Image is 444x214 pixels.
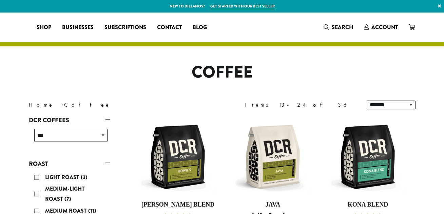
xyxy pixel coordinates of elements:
span: › [61,99,63,109]
a: Get started with our best seller [210,3,275,9]
img: DCR-12oz-Java-Stock-scaled.png [234,118,312,196]
img: DCR-12oz-Kona-Blend-Stock-scaled.png [329,118,407,196]
span: Contact [157,23,182,32]
h4: Kona Blend [329,201,407,209]
a: Search [318,22,359,33]
h4: [PERSON_NAME] Blend [139,201,217,209]
span: Businesses [62,23,94,32]
img: DCR-12oz-Howies-Stock-scaled.png [139,118,217,196]
a: Home [29,101,54,108]
span: Subscriptions [104,23,146,32]
h1: Coffee [24,63,421,82]
div: Items 13-24 of 36 [245,101,356,109]
span: Account [371,23,398,31]
span: (3) [81,173,88,181]
a: DCR Coffees [29,114,110,126]
span: Light Roast [45,173,81,181]
span: (7) [64,195,71,203]
h4: Java [234,201,312,209]
span: Blog [193,23,207,32]
span: Shop [37,23,51,32]
span: Search [332,23,353,31]
a: Shop [31,22,57,33]
a: Roast [29,158,110,170]
nav: Breadcrumb [29,101,212,109]
span: Medium-Light Roast [45,185,84,203]
div: DCR Coffees [29,126,110,150]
